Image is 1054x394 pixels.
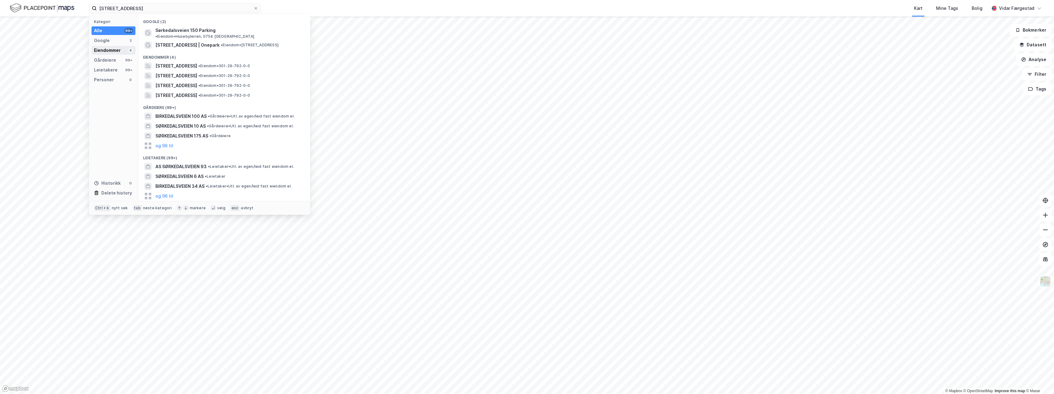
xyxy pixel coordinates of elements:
span: • [205,174,207,179]
div: 4 [128,48,133,53]
div: Ctrl + k [94,205,111,211]
div: Delete history [101,189,132,197]
div: Vidar Færgestad [999,5,1034,12]
div: 99+ [124,68,133,72]
button: Filter [1022,68,1052,80]
span: • [198,64,200,68]
div: Kontrollprogram for chat [1023,365,1054,394]
div: Leietakere (99+) [138,151,310,162]
div: Eiendommer (4) [138,50,310,61]
div: Personer [94,76,114,83]
span: SØRKEDALSVEIEN 10 AS [155,122,206,130]
span: [STREET_ADDRESS] [155,62,197,70]
span: • [221,43,223,47]
input: Søk på adresse, matrikkel, gårdeiere, leietakere eller personer [97,4,253,13]
span: • [208,114,210,118]
div: nytt søk [112,206,128,211]
span: Sørkedalsveien 150 Parking [155,27,216,34]
div: neste kategori [143,206,172,211]
button: Analyse [1016,53,1052,66]
a: Mapbox homepage [2,385,29,392]
span: BIRKEDALSVEIEN 34 AS [155,183,205,190]
span: Eiendom • 301-29-792-0-0 [198,83,250,88]
span: Leietaker [205,174,225,179]
span: • [209,133,211,138]
div: 99+ [124,58,133,63]
span: Eiendom • 301-29-792-0-0 [198,64,250,68]
div: Kart [914,5,923,12]
span: AS SØRKEDALSVEIEN 93 [155,163,207,170]
div: Mine Tags [936,5,958,12]
div: 0 [128,77,133,82]
button: og 96 til [155,142,173,149]
span: [STREET_ADDRESS] [155,82,197,89]
button: Datasett [1014,39,1052,51]
div: 0 [128,181,133,186]
div: Gårdeiere (99+) [138,100,310,111]
span: Leietaker • Utl. av egen/leid fast eiendom el. [208,164,294,169]
span: Eiendom • [STREET_ADDRESS] [221,43,279,48]
div: Alle [94,27,102,34]
span: • [198,83,200,88]
div: velg [217,206,225,211]
span: BIRKEDALSVEIEN 100 AS [155,113,207,120]
span: SØRKEDALSVEIEN 6 AS [155,173,204,180]
a: Improve this map [995,389,1025,393]
span: Leietaker • Utl. av egen/leid fast eiendom el. [206,184,292,189]
div: 99+ [124,28,133,33]
span: • [198,93,200,98]
span: Gårdeiere • Utl. av egen/leid fast eiendom el. [207,124,294,129]
span: Gårdeiere [209,133,231,138]
span: • [198,73,200,78]
div: Gårdeiere [94,56,116,64]
span: • [155,34,157,39]
div: Bolig [972,5,982,12]
span: • [206,184,208,188]
span: • [208,164,210,169]
span: Eiendom • 301-29-792-0-0 [198,93,250,98]
span: [STREET_ADDRESS] | Onepark [155,41,220,49]
span: Eiendom • 301-29-792-0-0 [198,73,250,78]
img: logo.f888ab2527a4732fd821a326f86c7f29.svg [10,3,74,14]
span: [STREET_ADDRESS] [155,72,197,79]
span: SØRKEDALSVEIEN 175 AS [155,132,208,140]
span: Gårdeiere • Utl. av egen/leid fast eiendom el. [208,114,295,119]
div: Historikk [94,180,121,187]
span: Eiendom • Husebyleiren, 0754 [GEOGRAPHIC_DATA] [155,34,254,39]
a: OpenStreetMap [963,389,993,393]
div: Google (2) [138,14,310,25]
div: markere [190,206,206,211]
div: avbryt [241,206,253,211]
div: Eiendommer [94,47,121,54]
div: Kategori [94,19,135,24]
iframe: Chat Widget [1023,365,1054,394]
button: Tags [1023,83,1052,95]
a: Mapbox [945,389,962,393]
div: Google [94,37,110,44]
div: esc [230,205,240,211]
span: • [207,124,209,128]
div: Leietakere [94,66,118,74]
button: og 96 til [155,192,173,200]
button: Bokmerker [1010,24,1052,36]
div: tab [133,205,142,211]
span: [STREET_ADDRESS] [155,92,197,99]
img: Z [1040,276,1051,287]
div: 2 [128,38,133,43]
